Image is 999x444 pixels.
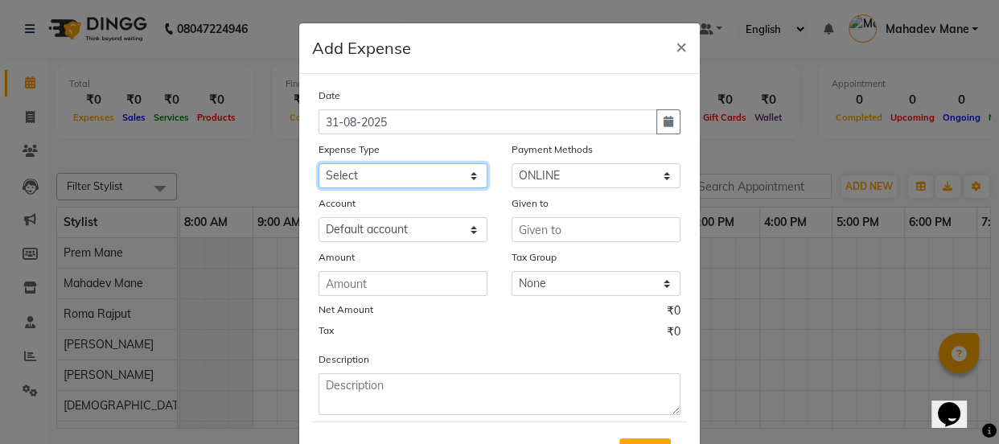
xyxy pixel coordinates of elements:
[676,34,687,58] span: ×
[319,302,373,317] label: Net Amount
[931,380,983,428] iframe: chat widget
[512,250,557,265] label: Tax Group
[319,352,369,367] label: Description
[667,302,680,323] span: ₹0
[319,323,334,338] label: Tax
[319,142,380,157] label: Expense Type
[512,142,593,157] label: Payment Methods
[663,23,700,68] button: Close
[319,250,355,265] label: Amount
[319,88,340,103] label: Date
[667,323,680,344] span: ₹0
[319,271,487,296] input: Amount
[512,217,680,242] input: Given to
[319,196,356,211] label: Account
[512,196,549,211] label: Given to
[312,36,411,60] h5: Add Expense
